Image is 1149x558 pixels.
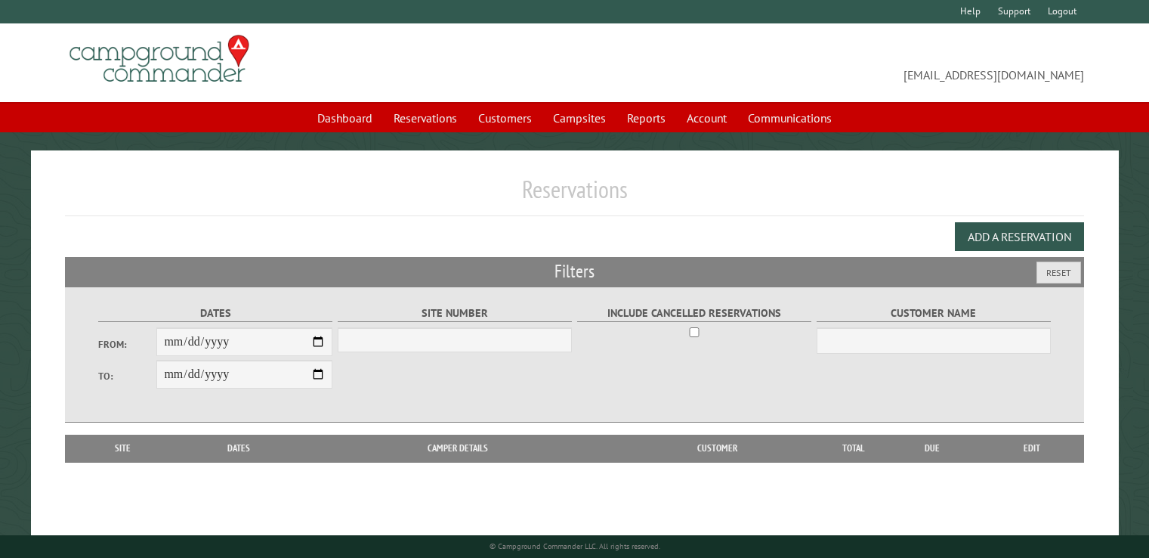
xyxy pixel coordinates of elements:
label: To: [98,369,157,383]
a: Dashboard [308,104,381,132]
label: Dates [98,305,333,322]
th: Due [884,435,981,462]
a: Campsites [544,104,615,132]
button: Add a Reservation [955,222,1084,251]
label: Include Cancelled Reservations [577,305,812,322]
a: Account [678,104,736,132]
a: Customers [469,104,541,132]
label: From: [98,337,157,352]
h2: Filters [65,257,1084,286]
label: Customer Name [817,305,1052,322]
img: Campground Commander [65,29,254,88]
a: Reservations [385,104,466,132]
label: Site Number [338,305,573,322]
th: Edit [981,435,1084,462]
span: [EMAIL_ADDRESS][DOMAIN_NAME] [575,42,1084,84]
a: Reports [618,104,675,132]
small: © Campground Commander LLC. All rights reserved. [490,541,660,551]
th: Dates [173,435,304,462]
th: Camper Details [304,435,611,462]
th: Site [73,435,173,462]
a: Communications [739,104,841,132]
h1: Reservations [65,175,1084,216]
th: Customer [611,435,823,462]
button: Reset [1036,262,1081,284]
th: Total [823,435,884,462]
